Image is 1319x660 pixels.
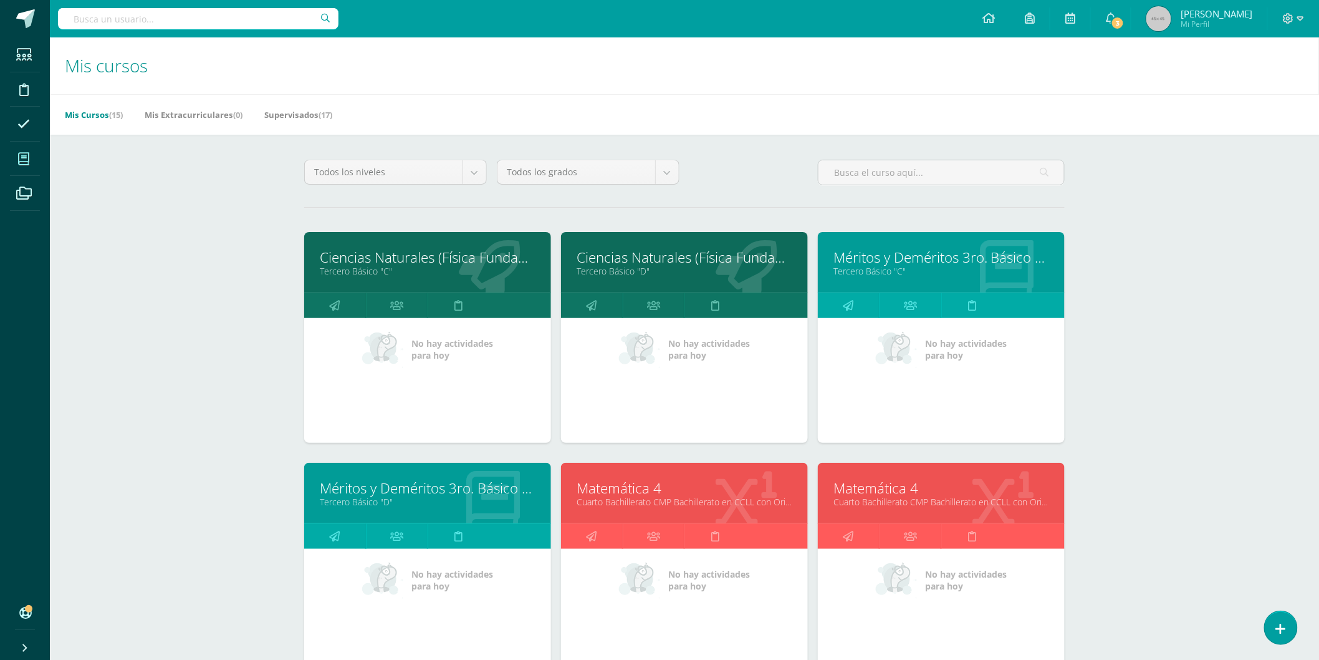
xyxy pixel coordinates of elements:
[320,248,535,267] a: Ciencias Naturales (Física Fundamental)
[412,337,494,361] span: No hay actividades para hoy
[876,331,917,368] img: no_activities_small.png
[305,160,486,184] a: Todos los niveles
[1181,19,1252,29] span: Mi Perfil
[145,105,242,125] a: Mis Extracurriculares(0)
[233,109,242,120] span: (0)
[833,478,1049,498] a: Matemática 4
[1181,7,1252,20] span: [PERSON_NAME]
[320,496,535,508] a: Tercero Básico "D"
[833,265,1049,277] a: Tercero Básico "C"
[362,561,403,599] img: no_activities_small.png
[109,109,123,120] span: (15)
[264,105,332,125] a: Supervisados(17)
[1146,6,1171,31] img: 45x45
[507,160,646,184] span: Todos los grados
[818,160,1064,185] input: Busca el curso aquí...
[314,160,453,184] span: Todos los niveles
[926,337,1007,361] span: No hay actividades para hoy
[876,561,917,599] img: no_activities_small.png
[65,54,148,77] span: Mis cursos
[319,109,332,120] span: (17)
[412,568,494,592] span: No hay actividades para hoy
[669,337,751,361] span: No hay actividades para hoy
[577,496,792,508] a: Cuarto Bachillerato CMP Bachillerato en CCLL con Orientación en Computación "C"
[320,478,535,498] a: Méritos y Deméritos 3ro. Básico "D"
[833,248,1049,267] a: Méritos y Deméritos 3ro. Básico "C"
[669,568,751,592] span: No hay actividades para hoy
[833,496,1049,508] a: Cuarto Bachillerato CMP Bachillerato en CCLL con Orientación en Computación "D"
[1111,16,1125,30] span: 3
[619,561,660,599] img: no_activities_small.png
[320,265,535,277] a: Tercero Básico "C"
[362,331,403,368] img: no_activities_small.png
[65,105,123,125] a: Mis Cursos(15)
[58,8,338,29] input: Busca un usuario...
[577,248,792,267] a: Ciencias Naturales (Física Fundamental)
[926,568,1007,592] span: No hay actividades para hoy
[577,265,792,277] a: Tercero Básico "D"
[497,160,679,184] a: Todos los grados
[619,331,660,368] img: no_activities_small.png
[577,478,792,498] a: Matemática 4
